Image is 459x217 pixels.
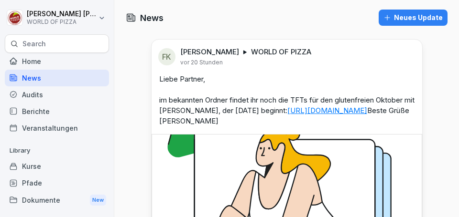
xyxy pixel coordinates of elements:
p: Library [5,143,109,158]
p: WORLD OF PIZZA [27,19,97,25]
a: Audits [5,86,109,103]
p: vor 20 Stunden [180,59,223,66]
div: Neues Update [383,12,443,23]
a: Pfade [5,175,109,191]
a: Kurse [5,158,109,175]
p: [PERSON_NAME] [PERSON_NAME] [27,10,97,18]
p: Search [22,39,46,49]
div: Dokumente [5,191,109,209]
a: News [5,70,109,86]
a: Berichte [5,103,109,120]
div: FK [158,48,175,65]
a: DokumenteNew [5,191,109,209]
button: Neues Update [379,10,448,26]
a: [URL][DOMAIN_NAME] [287,106,367,115]
a: Veranstaltungen [5,120,109,136]
div: New [90,195,106,206]
p: [PERSON_NAME] [180,47,239,57]
p: WORLD OF PIZZA [251,47,311,57]
h1: News [140,11,164,24]
p: Liebe Partner, im bekannten Ordner findet ihr noch die TFTs für den glutenfreien Oktober mit [PER... [159,74,415,126]
a: Home [5,53,109,70]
